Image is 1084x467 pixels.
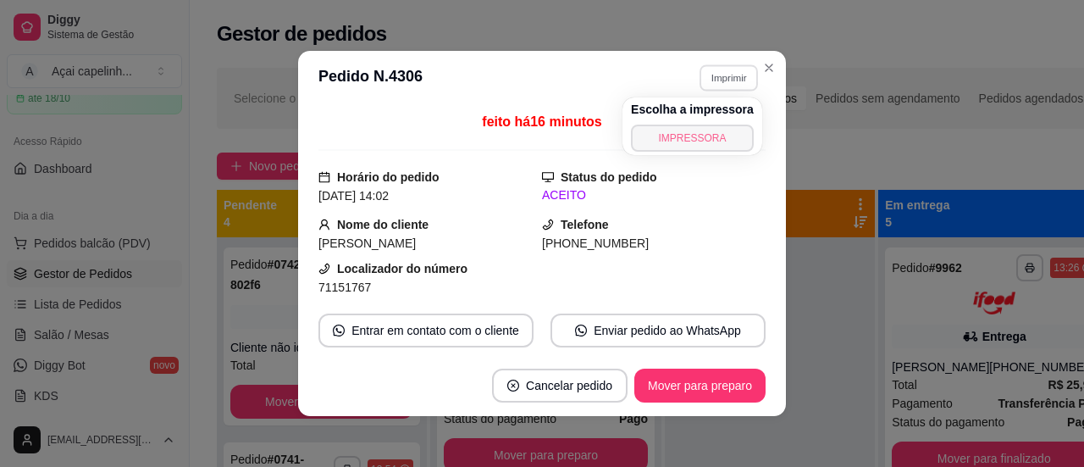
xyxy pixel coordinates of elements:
[507,380,519,392] span: close-circle
[318,171,330,183] span: calendar
[337,218,429,231] strong: Nome do cliente
[700,64,758,91] button: Imprimir
[542,219,554,231] span: phone
[318,219,330,231] span: user
[575,325,587,336] span: whats-app
[318,263,330,275] span: phone
[482,114,601,129] span: feito há 16 minutos
[492,369,628,403] button: close-circleCancelar pedido
[550,314,766,347] button: whats-appEnviar pedido ao WhatsApp
[561,218,609,231] strong: Telefone
[318,236,416,250] span: [PERSON_NAME]
[542,186,766,204] div: ACEITO
[755,54,783,81] button: Close
[542,171,554,183] span: desktop
[337,262,467,275] strong: Localizador do número
[631,125,754,152] button: IMPRESSORA
[337,170,440,184] strong: Horário do pedido
[318,64,423,92] h3: Pedido N. 4306
[634,369,766,403] button: Mover para preparo
[318,314,534,347] button: whats-appEntrar em contato com o cliente
[318,189,389,203] span: [DATE] 14:02
[542,236,649,250] span: [PHONE_NUMBER]
[631,101,754,118] h4: Escolha a impressora
[561,170,657,184] strong: Status do pedido
[318,281,371,294] span: 71151767
[333,325,345,336] span: whats-app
